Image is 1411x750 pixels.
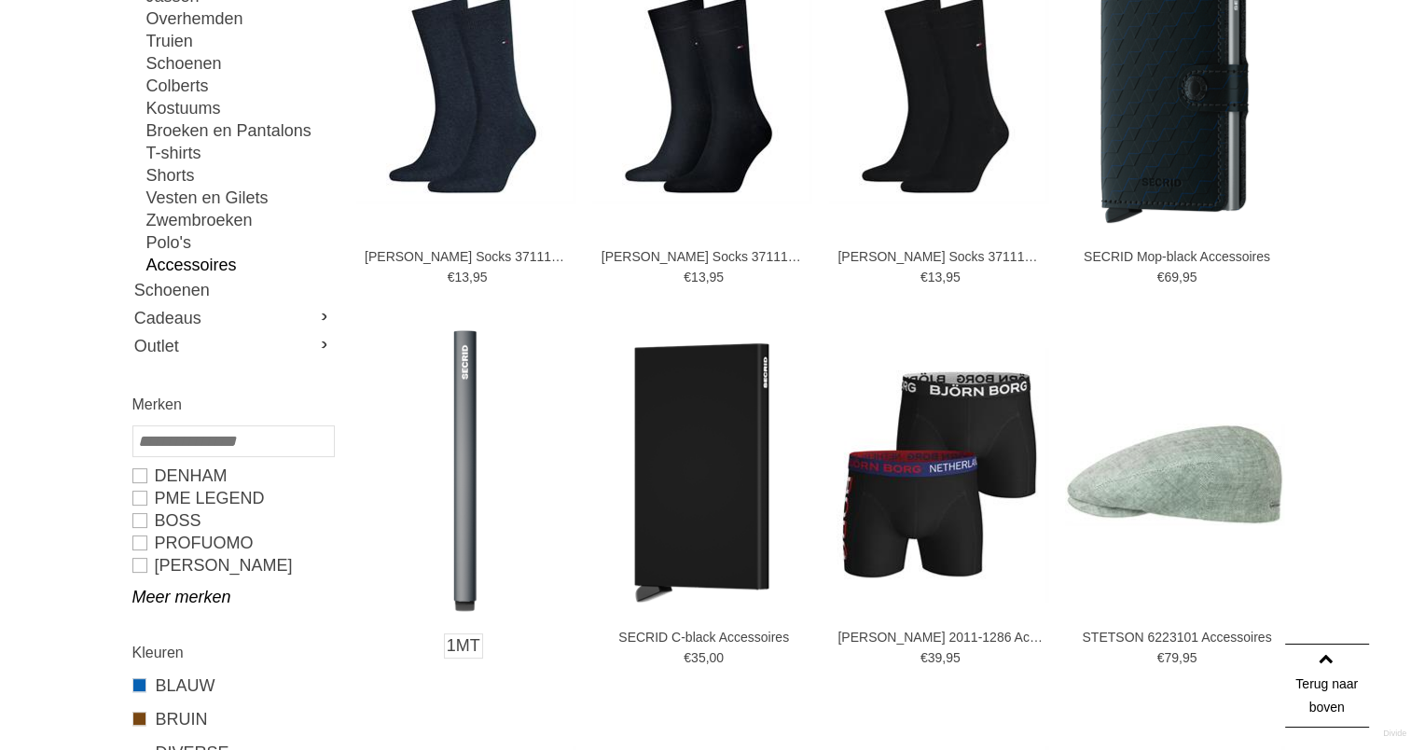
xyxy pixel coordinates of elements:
[132,707,333,731] a: BRUIN
[1183,270,1197,285] span: 95
[928,650,943,665] span: 39
[146,52,333,75] a: Schoenen
[146,187,333,209] a: Vesten en Gilets
[132,586,333,608] a: Meer merken
[1285,644,1369,728] a: Terug naar boven
[829,348,1048,602] img: BJÖRN BORG 2011-1286 Accessoires
[942,650,946,665] span: ,
[146,119,333,142] a: Broeken en Pantalons
[706,270,710,285] span: ,
[146,142,333,164] a: T-shirts
[709,270,724,285] span: 95
[454,270,469,285] span: 13
[132,393,333,416] h2: Merken
[146,30,333,52] a: Truien
[1383,722,1406,745] a: Divide
[1074,248,1280,265] a: SECRID Mop-black Accessoires
[146,209,333,231] a: Zwembroeken
[132,509,333,532] a: BOSS
[132,332,333,360] a: Outlet
[706,650,710,665] span: ,
[132,487,333,509] a: PME LEGEND
[1157,650,1165,665] span: €
[1179,650,1183,665] span: ,
[448,270,455,285] span: €
[684,270,691,285] span: €
[920,650,928,665] span: €
[1164,270,1179,285] span: 69
[1157,270,1165,285] span: €
[365,248,570,265] a: [PERSON_NAME] Socks 371111 Accessoires
[132,554,333,576] a: [PERSON_NAME]
[602,629,807,646] a: SECRID C-black Accessoires
[146,7,333,30] a: Overhemden
[837,248,1043,265] a: [PERSON_NAME] Socks 371111 Accessoires
[691,270,706,285] span: 13
[1065,424,1284,525] img: STETSON 6223101 Accessoires
[453,329,477,619] img: SECRID C-titanium Accessoires
[1179,270,1183,285] span: ,
[946,270,961,285] span: 95
[146,254,333,276] a: Accessoires
[602,248,807,265] a: [PERSON_NAME] Socks 371111 Accessoires
[146,164,333,187] a: Shorts
[709,650,724,665] span: 00
[473,270,488,285] span: 95
[132,304,333,332] a: Cadeaus
[444,633,483,659] a: 1MT
[920,270,928,285] span: €
[146,75,333,97] a: Colberts
[946,650,961,665] span: 95
[942,270,946,285] span: ,
[132,641,333,664] h2: Kleuren
[1074,629,1280,646] a: STETSON 6223101 Accessoires
[928,270,943,285] span: 13
[1164,650,1179,665] span: 79
[691,650,706,665] span: 35
[132,532,333,554] a: PROFUOMO
[684,650,691,665] span: €
[469,270,473,285] span: ,
[132,465,333,487] a: DENHAM
[634,341,769,607] img: SECRID C-black Accessoires
[132,674,333,698] a: BLAUW
[146,97,333,119] a: Kostuums
[146,231,333,254] a: Polo's
[132,276,333,304] a: Schoenen
[837,629,1043,646] a: [PERSON_NAME] 2011-1286 Accessoires
[1183,650,1197,665] span: 95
